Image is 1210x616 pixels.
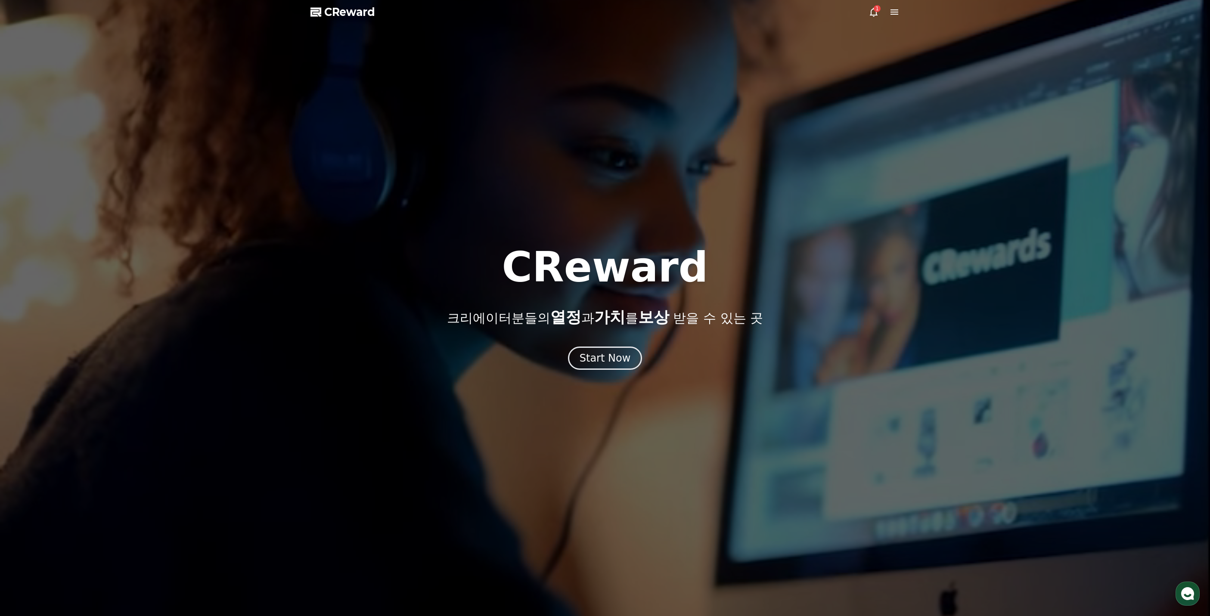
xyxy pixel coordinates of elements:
[111,273,165,294] a: 설정
[324,5,375,19] span: CReward
[502,247,708,288] h1: CReward
[27,286,32,293] span: 홈
[447,309,763,326] p: 크리에이터분들의 과 를 받을 수 있는 곳
[3,273,57,294] a: 홈
[568,355,642,363] a: Start Now
[638,308,669,326] span: 보상
[568,347,642,370] button: Start Now
[594,308,625,326] span: 가치
[133,286,143,293] span: 설정
[310,5,375,19] a: CReward
[869,7,879,17] a: 1
[550,308,581,326] span: 열정
[580,351,631,365] div: Start Now
[874,5,881,12] div: 1
[57,273,111,294] a: 대화
[79,286,89,293] span: 대화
